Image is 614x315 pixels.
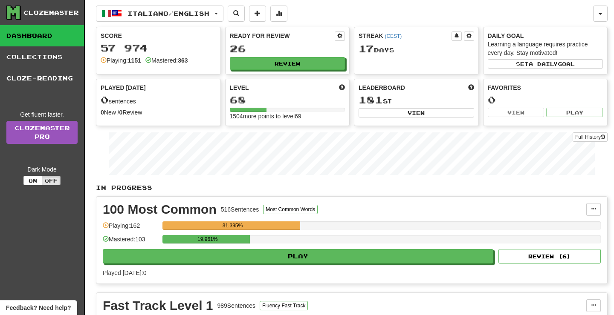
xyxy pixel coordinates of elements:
div: 100 Most Common [103,203,217,216]
div: st [359,94,474,106]
p: In Progress [96,183,608,192]
div: Favorites [488,83,603,92]
button: Off [42,176,61,185]
span: 17 [359,43,374,54]
button: Seta dailygoal [488,59,603,69]
div: Playing: [101,56,141,65]
a: (CEST) [385,33,402,39]
div: 57 974 [101,43,216,53]
span: Italiano / English [127,10,209,17]
span: a daily [529,61,558,67]
div: 989 Sentences [217,301,256,310]
button: View [359,108,474,117]
div: Day s [359,43,474,54]
div: 1504 more points to level 69 [230,112,345,120]
div: New / Review [101,108,216,117]
button: More stats [270,6,287,22]
span: Played [DATE]: 0 [103,269,146,276]
button: Review (6) [498,249,601,263]
a: ClozemasterPro [6,121,78,144]
button: Italiano/English [96,6,223,22]
span: Score more points to level up [339,83,345,92]
button: On [23,176,42,185]
strong: 1151 [128,57,141,64]
strong: 0 [119,109,123,116]
strong: 363 [178,57,188,64]
button: Most Common Words [263,205,318,214]
span: Open feedback widget [6,304,71,312]
div: Clozemaster [23,9,79,17]
div: Daily Goal [488,31,603,40]
div: Ready for Review [230,31,335,40]
button: Full History [573,132,608,142]
div: Learning a language requires practice every day. Stay motivated! [488,40,603,57]
div: Get fluent faster. [6,110,78,119]
div: 0 [488,94,603,105]
div: Playing: 162 [103,221,158,235]
div: sentences [101,94,216,106]
span: 0 [101,94,109,106]
button: Add sentence to collection [249,6,266,22]
div: Mastered: 103 [103,235,158,249]
div: 516 Sentences [221,205,259,214]
span: Leaderboard [359,83,405,92]
div: 68 [230,94,345,105]
span: Level [230,83,249,92]
div: Dark Mode [6,165,78,174]
div: Score [101,31,216,40]
div: 26 [230,43,345,54]
button: Review [230,57,345,70]
button: Fluency Fast Track [260,301,308,310]
span: Played [DATE] [101,83,146,92]
button: Play [546,108,603,117]
button: Play [103,249,493,263]
button: View [488,108,544,117]
div: 19.961% [165,235,250,243]
span: 181 [359,94,383,106]
strong: 0 [101,109,104,116]
div: 31.395% [165,221,300,230]
div: Streak [359,31,452,40]
div: Mastered: [145,56,188,65]
div: Fast Track Level 1 [103,299,213,312]
span: This week in points, UTC [468,83,474,92]
button: Search sentences [228,6,245,22]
